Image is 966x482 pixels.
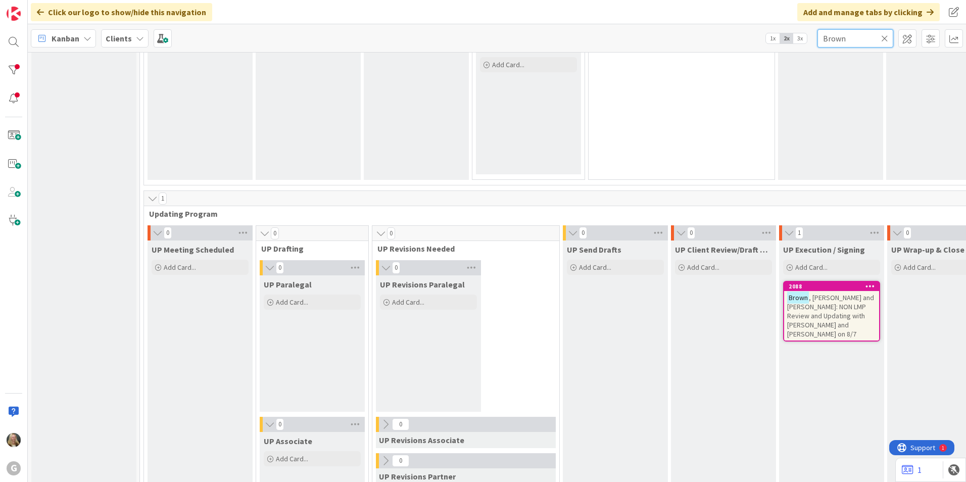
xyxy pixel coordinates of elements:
span: 0 [392,418,409,430]
span: 2x [780,33,793,43]
span: Add Card... [903,263,936,272]
span: UP Meeting Scheduled [152,245,234,255]
span: UP Revisions Paralegal [380,279,465,290]
span: 1 [795,227,803,239]
span: UP Revisions Partner [379,471,456,481]
div: 1 [53,4,55,12]
span: Add Card... [579,263,611,272]
span: Add Card... [276,454,308,463]
mark: Brown [787,292,809,303]
img: Visit kanbanzone.com [7,7,21,21]
span: UP Send Drafts [567,245,621,255]
div: 2088 [784,282,879,291]
span: Add Card... [687,263,719,272]
a: 2088Brown, [PERSON_NAME] and [PERSON_NAME]: NON LMP Review and Updating with [PERSON_NAME] and [P... [783,281,880,342]
span: , [PERSON_NAME] and [PERSON_NAME]: NON LMP Review and Updating with [PERSON_NAME] and [PERSON_NAM... [787,293,874,339]
span: UP Drafting [261,244,356,254]
span: 0 [276,262,284,274]
img: DS [7,433,21,447]
span: Support [21,2,46,14]
span: Kanban [52,32,79,44]
span: Add Card... [392,298,424,307]
div: 2088 [789,283,879,290]
input: Quick Filter... [817,29,893,47]
span: 0 [903,227,911,239]
span: 3x [793,33,807,43]
span: UP Client Review/Draft Review Meeting [675,245,772,255]
span: UP Revisions Needed [377,244,547,254]
a: 1 [902,464,922,476]
span: 1 [159,192,167,205]
span: UP Revisions Associate [379,435,464,445]
span: Add Card... [492,60,524,69]
span: Add Card... [276,298,308,307]
div: G [7,461,21,475]
span: UP Paralegal [264,279,312,290]
span: Add Card... [164,263,196,272]
span: UP Execution / Signing [783,245,865,255]
span: 1x [766,33,780,43]
span: 0 [392,455,409,467]
span: Add Card... [795,263,828,272]
span: 0 [687,227,695,239]
span: 0 [579,227,587,239]
span: 0 [276,418,284,430]
span: 0 [387,227,395,239]
span: 0 [271,227,279,239]
span: UP Associate [264,436,312,446]
div: Add and manage tabs by clicking [797,3,940,21]
b: Clients [106,33,132,43]
span: 0 [392,262,400,274]
div: Click our logo to show/hide this navigation [31,3,212,21]
span: UP Wrap-up & Close [891,245,964,255]
div: 2088Brown, [PERSON_NAME] and [PERSON_NAME]: NON LMP Review and Updating with [PERSON_NAME] and [P... [784,282,879,341]
span: 0 [164,227,172,239]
